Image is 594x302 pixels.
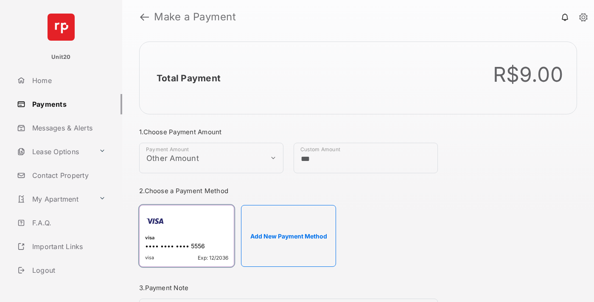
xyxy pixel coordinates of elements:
[145,242,228,251] div: •••• •••• •••• 5556
[14,94,122,114] a: Payments
[139,187,438,195] h3: 2. Choose a Payment Method
[157,73,221,83] h2: Total Payment
[154,12,236,22] strong: Make a Payment
[145,235,228,242] div: visa
[14,213,122,233] a: F.A.Q.
[198,255,228,261] span: Exp: 12/2036
[14,260,122,280] a: Logout
[139,128,438,136] h3: 1. Choose Payment Amount
[139,284,438,292] h3: 3. Payment Note
[14,189,95,209] a: My Apartment
[493,62,563,87] div: R$9.00
[51,53,71,61] p: Unit20
[14,118,122,138] a: Messages & Alerts
[14,141,95,162] a: Lease Options
[145,255,154,261] span: visa
[14,165,122,186] a: Contact Property
[241,205,336,267] button: Add New Payment Method
[48,14,75,41] img: svg+xml;base64,PHN2ZyB4bWxucz0iaHR0cDovL3d3dy53My5vcmcvMjAwMC9zdmciIHdpZHRoPSI2NCIgaGVpZ2h0PSI2NC...
[139,205,234,267] div: visa•••• •••• •••• 5556visaExp: 12/2036
[14,70,122,91] a: Home
[14,236,109,257] a: Important Links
